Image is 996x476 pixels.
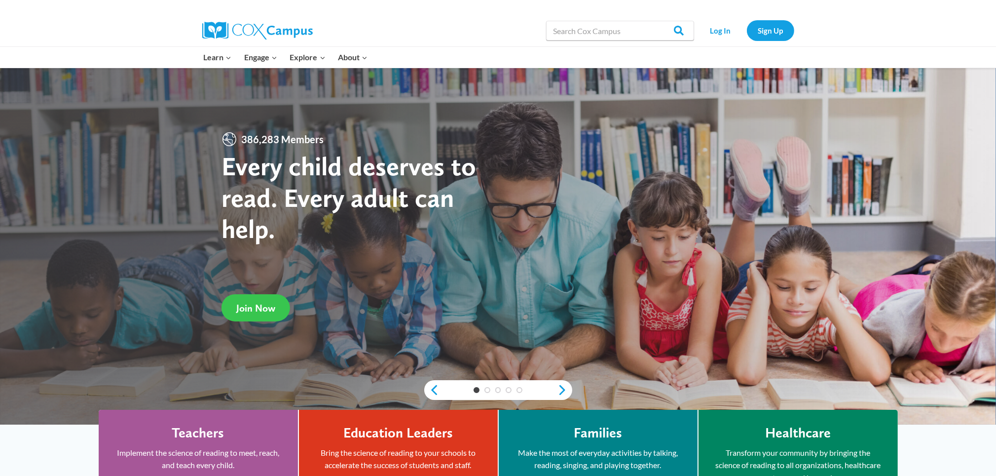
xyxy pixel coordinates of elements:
[495,387,501,393] a: 3
[516,387,522,393] a: 5
[238,47,284,68] button: Child menu of Engage
[237,131,328,147] span: 386,283 Members
[343,425,453,441] h4: Education Leaders
[202,22,313,40] img: Cox Campus
[332,47,374,68] button: Child menu of About
[484,387,490,393] a: 2
[699,20,794,40] nav: Secondary Navigation
[474,387,480,393] a: 1
[747,20,794,40] a: Sign Up
[574,425,622,441] h4: Families
[546,21,694,40] input: Search Cox Campus
[197,47,374,68] nav: Primary Navigation
[221,150,476,244] strong: Every child deserves to read. Every adult can help.
[172,425,224,441] h4: Teachers
[113,446,283,472] p: Implement the science of reading to meet, reach, and teach every child.
[699,20,742,40] a: Log In
[765,425,831,441] h4: Healthcare
[557,384,572,396] a: next
[314,446,483,472] p: Bring the science of reading to your schools to accelerate the success of students and staff.
[514,446,683,472] p: Make the most of everyday activities by talking, reading, singing, and playing together.
[284,47,332,68] button: Child menu of Explore
[424,384,439,396] a: previous
[236,302,275,314] span: Join Now
[221,294,290,321] a: Join Now
[424,380,572,400] div: content slider buttons
[197,47,238,68] button: Child menu of Learn
[506,387,512,393] a: 4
